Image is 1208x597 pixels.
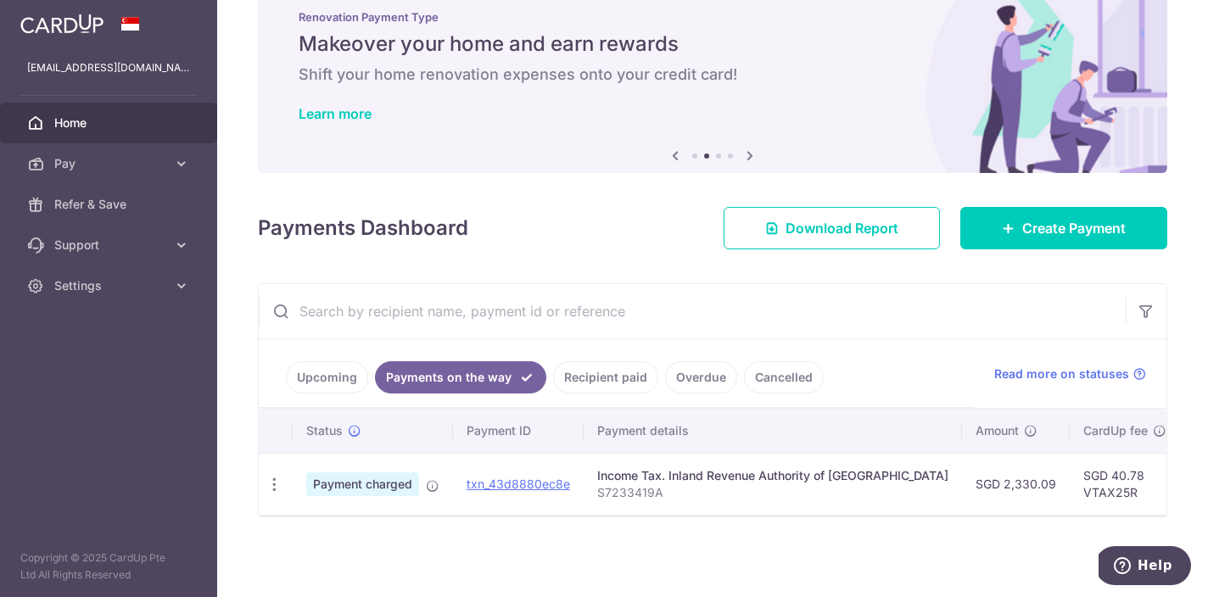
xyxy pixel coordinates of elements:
iframe: Opens a widget where you can find more information [1099,546,1191,589]
span: Home [54,114,166,131]
span: Pay [54,155,166,172]
span: Refer & Save [54,196,166,213]
td: SGD 40.78 VTAX25R [1070,453,1180,515]
th: Payment ID [453,409,584,453]
span: Status [306,422,343,439]
span: Settings [54,277,166,294]
span: Read more on statuses [994,365,1129,382]
th: Payment details [584,409,962,453]
h4: Payments Dashboard [258,213,468,243]
h6: Shift your home renovation expenses onto your credit card! [299,64,1127,85]
div: Income Tax. Inland Revenue Authority of [GEOGRAPHIC_DATA] [597,467,948,484]
h5: Makeover your home and earn rewards [299,31,1127,58]
input: Search by recipient name, payment id or reference [259,284,1126,338]
a: Read more on statuses [994,365,1146,382]
a: Create Payment [960,207,1167,249]
a: txn_43d8880ec8e [467,477,570,491]
span: Download Report [786,218,898,238]
a: Download Report [724,207,940,249]
p: S7233419A [597,484,948,501]
span: Amount [976,422,1019,439]
span: CardUp fee [1083,422,1148,439]
p: [EMAIL_ADDRESS][DOMAIN_NAME] [27,59,190,76]
a: Recipient paid [553,361,658,393]
a: Learn more [299,105,372,122]
p: Renovation Payment Type [299,10,1127,24]
span: Create Payment [1022,218,1126,238]
a: Cancelled [744,361,824,393]
a: Upcoming [286,361,368,393]
a: Overdue [665,361,737,393]
span: Support [54,237,166,254]
td: SGD 2,330.09 [962,453,1070,515]
span: Payment charged [306,472,419,496]
a: Payments on the way [375,361,546,393]
img: CardUp [20,14,103,34]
